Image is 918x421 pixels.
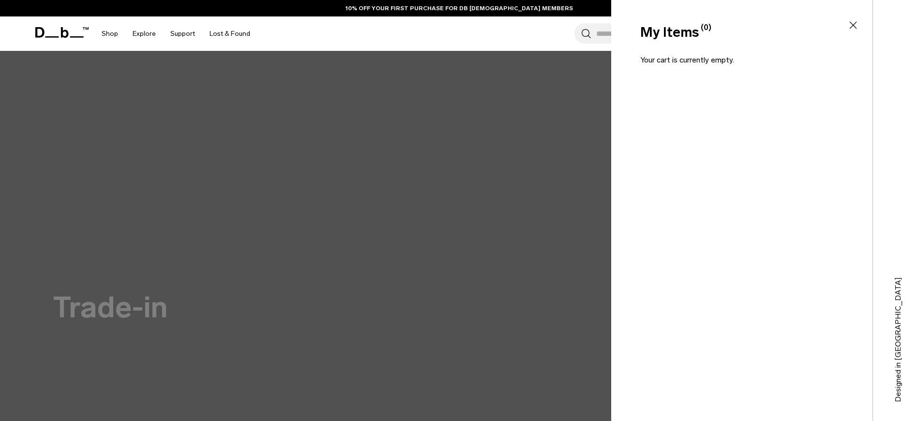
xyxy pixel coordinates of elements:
div: My Items [640,22,842,43]
p: Designed in [GEOGRAPHIC_DATA] [892,257,904,402]
a: Shop [102,16,118,51]
a: 10% OFF YOUR FIRST PURCHASE FOR DB [DEMOGRAPHIC_DATA] MEMBERS [346,4,573,13]
a: Explore [133,16,156,51]
span: (0) [701,22,711,33]
a: Lost & Found [210,16,250,51]
a: Support [170,16,195,51]
p: Your cart is currently empty. [640,54,843,81]
nav: Main Navigation [94,16,257,51]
